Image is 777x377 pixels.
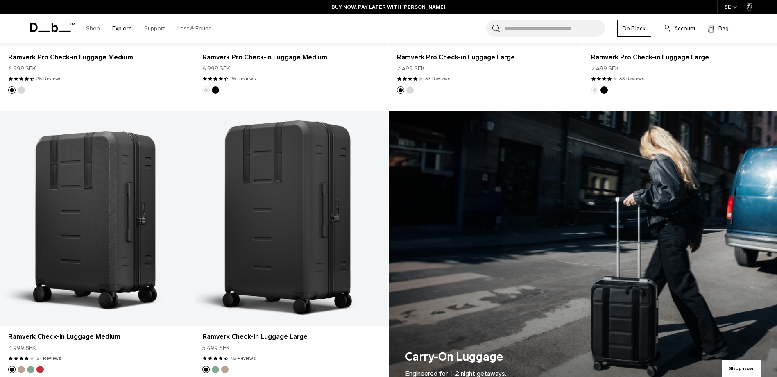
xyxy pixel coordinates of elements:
[8,52,186,62] a: Ramverk Pro Check-in Luggage Medium
[202,86,210,94] button: Silver
[202,52,380,62] a: Ramverk Pro Check-in Luggage Medium
[8,64,36,73] span: 6 999 SEK
[397,52,574,62] a: Ramverk Pro Check-in Luggage Large
[591,64,619,73] span: 7 499 SEK
[36,366,44,373] button: Sprite Lightning Red
[18,86,25,94] button: Silver
[231,75,256,82] a: 25 reviews
[86,14,100,43] a: Shop
[27,366,34,373] button: Green Ray
[144,14,165,43] a: Support
[591,86,598,94] button: Silver
[619,75,644,82] a: 33 reviews
[708,23,729,33] button: Bag
[18,366,25,373] button: Fogbow Beige
[112,14,132,43] a: Explore
[36,354,61,362] a: 31 reviews
[674,24,695,33] span: Account
[718,24,729,33] span: Bag
[600,86,608,94] button: Black Out
[202,332,380,342] a: Ramverk Check-in Luggage Large
[331,3,446,11] a: BUY NOW, PAY LATER WITH [PERSON_NAME]
[617,20,651,37] a: Db Black
[664,23,695,33] a: Account
[36,75,61,82] a: 25 reviews
[397,64,425,73] span: 7 499 SEK
[231,354,256,362] a: 45 reviews
[591,52,768,62] a: Ramverk Pro Check-in Luggage Large
[202,366,210,373] button: Black Out
[8,86,16,94] button: Black Out
[202,64,230,73] span: 6 999 SEK
[8,344,36,352] span: 4 999 SEK
[8,332,186,342] a: Ramverk Check-in Luggage Medium
[221,366,229,373] button: Fogbow Beige
[212,86,219,94] button: Black Out
[177,14,212,43] a: Lost & Found
[194,111,388,326] a: Ramverk Check-in Luggage Large
[212,366,219,373] button: Green Ray
[425,75,450,82] a: 33 reviews
[397,86,404,94] button: Black Out
[80,14,218,43] nav: Main Navigation
[8,366,16,373] button: Black Out
[202,344,230,352] span: 5 499 SEK
[406,86,414,94] button: Silver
